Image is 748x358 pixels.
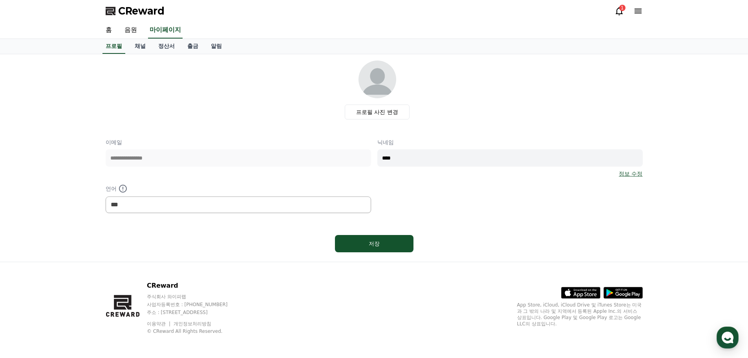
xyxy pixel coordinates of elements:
[614,6,624,16] a: 1
[106,184,371,193] p: 언어
[99,22,118,39] a: 홈
[106,138,371,146] p: 이메일
[147,294,243,300] p: 주식회사 와이피랩
[619,5,625,11] div: 1
[147,301,243,308] p: 사업자등록번호 : [PHONE_NUMBER]
[147,281,243,290] p: CReward
[147,321,172,327] a: 이용약관
[118,5,165,17] span: CReward
[147,328,243,334] p: © CReward All Rights Reserved.
[128,39,152,54] a: 채널
[619,170,642,178] a: 정보 수정
[517,302,643,327] p: App Store, iCloud, iCloud Drive 및 iTunes Store는 미국과 그 밖의 나라 및 지역에서 등록된 Apple Inc.의 서비스 상표입니다. Goo...
[377,138,643,146] p: 닉네임
[102,39,125,54] a: 프로필
[181,39,205,54] a: 출금
[358,61,396,98] img: profile_image
[205,39,228,54] a: 알림
[174,321,211,327] a: 개인정보처리방침
[335,235,413,252] button: 저장
[345,105,410,119] label: 프로필 사진 변경
[148,22,183,39] a: 마이페이지
[106,5,165,17] a: CReward
[152,39,181,54] a: 정산서
[118,22,143,39] a: 음원
[351,240,398,248] div: 저장
[147,309,243,316] p: 주소 : [STREET_ADDRESS]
